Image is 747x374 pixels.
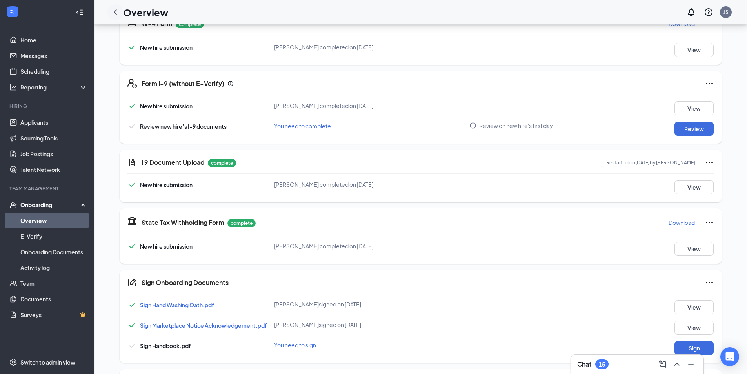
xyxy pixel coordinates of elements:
button: View [674,43,714,57]
a: Sourcing Tools [20,130,87,146]
a: E-Verify [20,228,87,244]
svg: Info [469,122,476,129]
p: complete [208,159,236,167]
svg: WorkstreamLogo [9,8,16,16]
div: [PERSON_NAME] signed on [DATE] [274,321,470,328]
svg: Analysis [9,83,17,91]
a: Talent Network [20,162,87,177]
span: New hire submission [140,181,193,188]
a: Job Postings [20,146,87,162]
a: Scheduling [20,64,87,79]
button: Sign [674,341,714,355]
button: Minimize [685,358,697,370]
svg: CompanyDocumentIcon [127,278,137,287]
span: New hire submission [140,102,193,109]
svg: Checkmark [127,341,137,350]
div: 15 [599,361,605,368]
div: Reporting [20,83,88,91]
svg: CustomFormIcon [127,158,137,167]
h1: Overview [123,5,168,19]
button: ComposeMessage [656,358,669,370]
svg: Checkmark [127,122,137,131]
svg: Ellipses [705,79,714,88]
svg: Settings [9,358,17,366]
span: You need to complete [274,122,331,130]
p: Download [669,219,695,226]
svg: Ellipses [705,218,714,227]
a: Overview [20,213,87,228]
svg: Notifications [687,7,696,17]
svg: Checkmark [127,101,137,111]
a: Home [20,32,87,48]
div: You need to sign [274,341,470,349]
a: Sign Marketplace Notice Acknowledgement.pdf [140,322,267,329]
svg: Collapse [76,8,84,16]
div: [PERSON_NAME] signed on [DATE] [274,300,470,308]
span: New hire submission [140,44,193,51]
a: Messages [20,48,87,64]
span: Review new hire’s I-9 documents [140,123,227,130]
button: View [674,101,714,115]
a: Activity log [20,260,87,275]
svg: UserCheck [9,201,17,209]
svg: Checkmark [127,300,137,310]
h5: Form I-9 (without E-Verify) [142,79,224,88]
button: View [674,242,714,256]
svg: QuestionInfo [704,7,713,17]
span: [PERSON_NAME] completed on [DATE] [274,44,373,51]
span: New hire submission [140,243,193,250]
a: Applicants [20,115,87,130]
button: Review [674,122,714,136]
h5: State Tax Withholding Form [142,218,224,227]
span: [PERSON_NAME] completed on [DATE] [274,102,373,109]
p: Restarted on [DATE] by [PERSON_NAME] [606,159,695,166]
h5: I 9 Document Upload [142,158,205,167]
a: Sign Hand Washing Oath.pdf [140,301,214,308]
svg: Checkmark [127,43,137,52]
button: View [674,180,714,194]
svg: Checkmark [127,180,137,190]
button: View [674,321,714,335]
svg: ChevronUp [672,359,682,369]
a: Team [20,275,87,291]
div: Hiring [9,103,86,109]
svg: Minimize [686,359,696,369]
h3: Chat [577,360,591,369]
svg: ChevronLeft [111,7,120,17]
svg: FormI9EVerifyIcon [127,79,137,88]
h5: Sign Onboarding Documents [142,278,229,287]
div: JS [723,9,729,15]
div: Team Management [9,185,86,192]
span: [PERSON_NAME] completed on [DATE] [274,243,373,250]
a: Onboarding Documents [20,244,87,260]
span: Sign Handbook.pdf [140,342,191,349]
button: View [674,300,714,314]
svg: Checkmark [127,321,137,330]
button: Download [668,216,695,229]
svg: Ellipses [705,158,714,167]
span: Review on new hire's first day [479,122,553,130]
a: Documents [20,291,87,307]
div: Open Intercom Messenger [720,347,739,366]
div: Switch to admin view [20,358,75,366]
button: ChevronUp [671,358,683,370]
div: Onboarding [20,201,81,209]
svg: Ellipses [705,278,714,287]
svg: ComposeMessage [658,359,667,369]
svg: Checkmark [127,242,137,251]
span: [PERSON_NAME] completed on [DATE] [274,181,373,188]
svg: Info [227,80,234,87]
p: complete [227,219,256,227]
a: SurveysCrown [20,307,87,323]
svg: TaxGovernmentIcon [127,216,137,226]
